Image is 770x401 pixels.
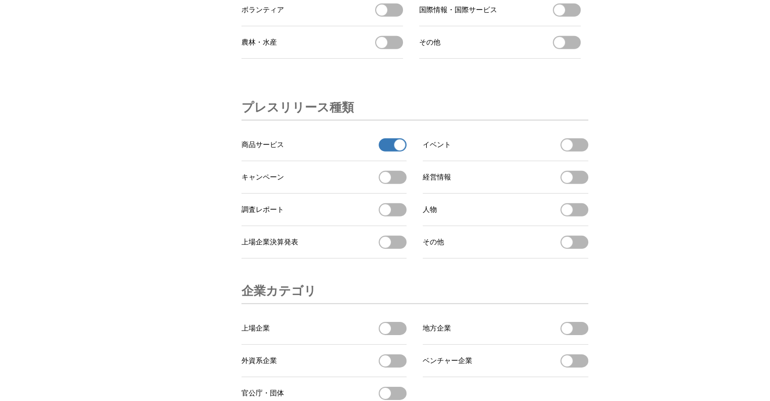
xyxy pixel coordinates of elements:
span: 外資系企業 [241,356,277,366]
span: 経営情報 [423,173,451,182]
span: 調査レポート [241,205,284,214]
span: ベンチャー企業 [423,356,472,366]
span: 地方企業 [423,324,451,333]
span: 農林・水産 [241,38,277,47]
span: 商品サービス [241,140,284,150]
span: ボランティア [241,6,284,15]
span: 上場企業 [241,324,270,333]
span: 国際情報・国際サービス [419,6,497,15]
span: 人物 [423,205,437,214]
span: その他 [419,38,440,47]
span: キャンペーン [241,173,284,182]
span: 上場企業決算発表 [241,238,298,247]
h3: 企業カテゴリ [241,279,316,303]
span: イベント [423,140,451,150]
span: その他 [423,238,444,247]
h3: プレスリリース種類 [241,95,354,120]
span: 官公庁・団体 [241,389,284,398]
